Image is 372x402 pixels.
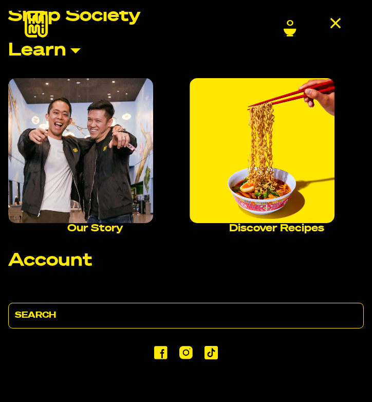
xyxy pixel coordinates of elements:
p: Slurp Society [8,7,141,25]
a: Account [8,252,364,270]
img: Facebook [154,346,168,359]
a: 0 [284,19,296,36]
input: Search [8,303,364,328]
p: Discover Recipes [190,223,363,233]
p: Learn [8,42,66,60]
a: Our Story [8,76,182,235]
a: Slurp Society [8,7,364,25]
a: Learn [8,42,364,60]
img: TikTok [204,346,218,359]
p: Account [8,252,92,270]
button: close menu [330,18,347,28]
p: Our Story [8,223,182,233]
img: Team_20Photo_20with_20immi_20Apparel_201.png [8,78,153,223]
img: IMMI_PRODUCT_TOP_DOWN_3027_v1_201.png [190,78,334,223]
img: Instagram [179,346,192,359]
span: 0 [287,19,293,28]
a: Discover Recipes [190,76,363,235]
